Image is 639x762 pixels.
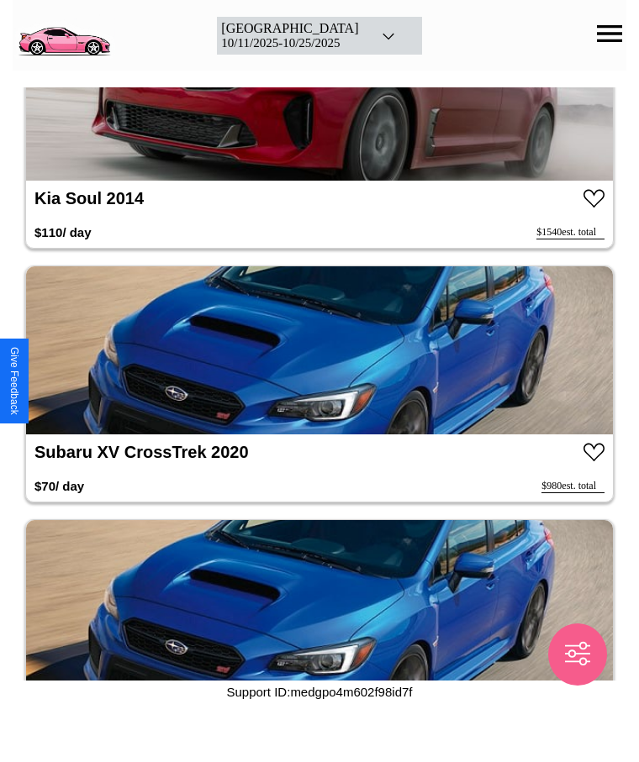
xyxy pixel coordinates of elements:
img: logo [13,8,115,59]
div: 10 / 11 / 2025 - 10 / 25 / 2025 [221,36,358,50]
a: Subaru XV CrossTrek 2020 [34,443,249,461]
div: $ 1540 est. total [536,226,605,239]
h3: $ 110 / day [34,217,92,248]
h3: $ 70 / day [34,470,84,502]
div: Give Feedback [8,347,20,415]
div: $ 980 est. total [541,480,605,493]
p: Support ID: medgpo4m602f98id7f [227,681,413,703]
a: Kia Soul 2014 [34,189,144,208]
div: [GEOGRAPHIC_DATA] [221,21,358,36]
